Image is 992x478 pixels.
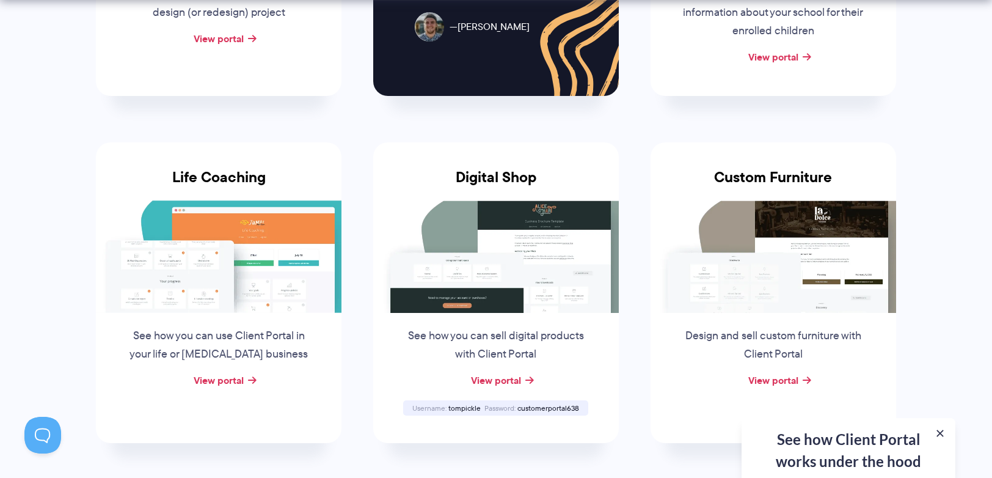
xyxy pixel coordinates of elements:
h3: Digital Shop [373,169,619,200]
span: Username [412,403,447,413]
h3: Custom Furniture [651,169,896,200]
iframe: Toggle Customer Support [24,417,61,454]
span: tompickle [448,403,481,413]
a: View portal [194,31,244,46]
a: View portal [748,50,798,64]
a: View portal [471,373,521,388]
span: [PERSON_NAME] [450,18,530,36]
span: customerportal638 [517,403,579,413]
p: See how you can use Client Portal in your life or [MEDICAL_DATA] business [126,327,312,364]
span: Password [484,403,516,413]
p: See how you can sell digital products with Client Portal [403,327,589,364]
a: View portal [194,373,244,388]
p: Design and sell custom furniture with Client Portal [680,327,866,364]
h3: Life Coaching [96,169,341,200]
a: View portal [748,373,798,388]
